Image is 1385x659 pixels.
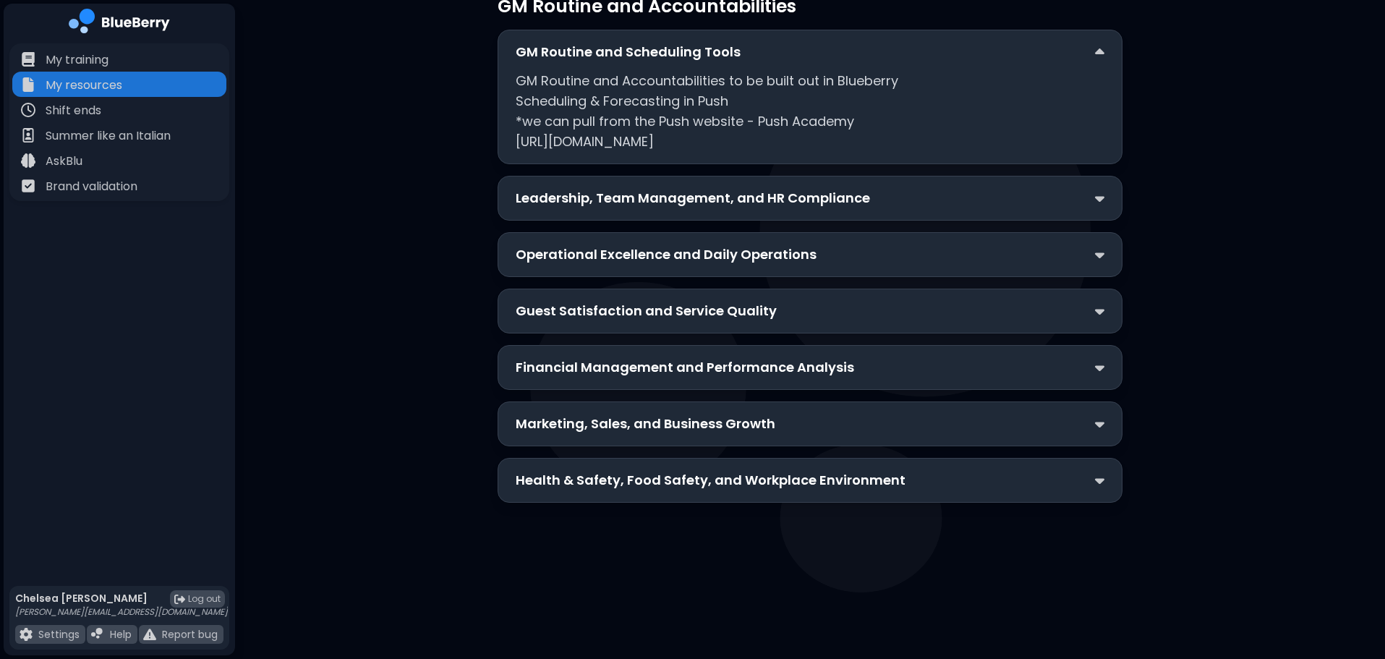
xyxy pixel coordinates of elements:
[110,628,132,641] p: Help
[516,301,777,321] p: Guest Satisfaction and Service Quality
[15,592,228,605] p: Chelsea [PERSON_NAME]
[15,606,228,618] p: [PERSON_NAME][EMAIL_ADDRESS][DOMAIN_NAME]
[174,594,185,605] img: logout
[516,42,741,62] p: GM Routine and Scheduling Tools
[21,153,35,168] img: file icon
[1095,45,1104,60] img: down chevron
[1095,417,1104,432] img: down chevron
[188,593,221,605] span: Log out
[91,628,104,641] img: file icon
[21,128,35,143] img: file icon
[46,178,137,195] p: Brand validation
[46,102,101,119] p: Shift ends
[1095,247,1104,263] img: down chevron
[516,188,870,208] p: Leadership, Team Management, and HR Compliance
[516,357,854,378] p: Financial Management and Performance Analysis
[21,179,35,193] img: file icon
[1095,304,1104,319] img: down chevron
[1095,473,1104,488] img: down chevron
[162,628,218,641] p: Report bug
[38,628,80,641] p: Settings
[516,245,817,265] p: Operational Excellence and Daily Operations
[516,470,905,490] p: Health & Safety, Food Safety, and Workplace Environment
[516,414,775,434] p: Marketing, Sales, and Business Growth
[1095,360,1104,375] img: down chevron
[69,9,170,38] img: company logo
[46,77,122,94] p: My resources
[143,628,156,641] img: file icon
[21,77,35,92] img: file icon
[20,628,33,641] img: file icon
[46,153,82,170] p: AskBlu
[21,52,35,67] img: file icon
[46,127,171,145] p: Summer like an Italian
[46,51,108,69] p: My training
[1095,191,1104,206] img: down chevron
[516,71,1104,152] p: GM Routine and Accountabilities to be built out in Blueberry Scheduling & Forecasting in Push *we...
[21,103,35,117] img: file icon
